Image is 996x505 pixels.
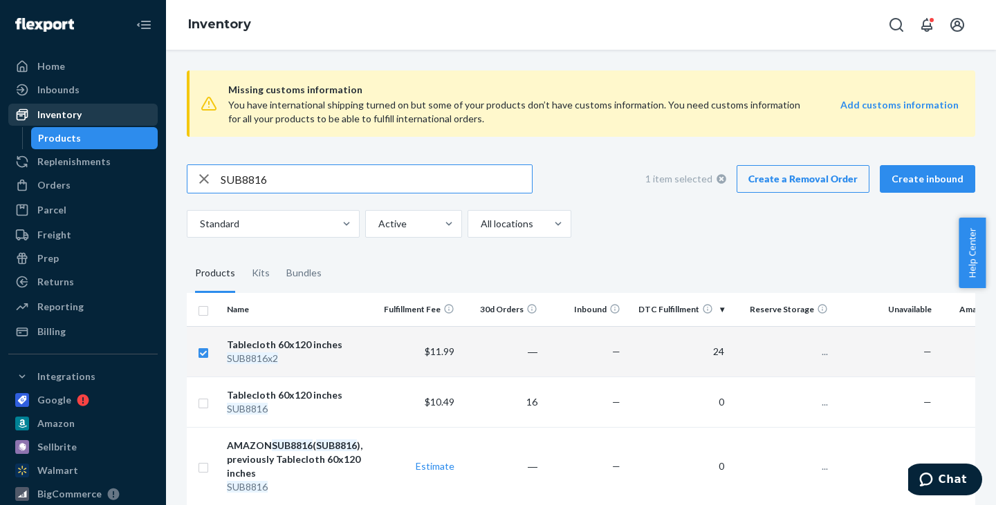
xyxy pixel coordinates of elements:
[188,17,251,32] a: Inventory
[31,127,158,149] a: Products
[228,82,959,98] span: Missing customs information
[959,218,986,288] button: Help Center
[37,59,65,73] div: Home
[8,79,158,101] a: Inbounds
[8,436,158,458] a: Sellbrite
[8,247,158,269] a: Prep
[272,439,313,451] em: SUB8816
[37,325,66,339] div: Billing
[221,293,377,326] th: Name
[252,254,270,293] div: Kits
[8,271,158,293] a: Returns
[425,396,454,408] span: $10.49
[37,417,75,430] div: Amazon
[460,377,543,427] td: 16
[425,345,454,357] span: $11.99
[227,338,371,352] div: Tablecloth 60x120 inches
[8,365,158,388] button: Integrations
[543,293,626,326] th: Inbound
[8,321,158,343] a: Billing
[227,352,278,364] em: SUB8816x2
[883,11,910,39] button: Open Search Box
[626,377,730,427] td: 0
[8,412,158,435] a: Amazon
[8,483,158,505] a: BigCommerce
[37,370,95,383] div: Integrations
[8,224,158,246] a: Freight
[8,199,158,221] a: Parcel
[923,460,932,472] span: —
[37,228,71,242] div: Freight
[923,396,932,408] span: —
[37,251,59,265] div: Prep
[8,151,158,173] a: Replenishments
[840,98,959,126] a: Add customs information
[8,174,158,196] a: Orders
[177,5,262,45] ol: breadcrumbs
[37,83,80,97] div: Inbounds
[8,55,158,77] a: Home
[37,393,71,407] div: Google
[8,389,158,411] a: Google
[195,254,235,293] div: Products
[479,217,481,231] input: All locations
[227,481,268,493] em: SUB8816
[8,459,158,482] a: Walmart
[645,165,726,193] div: 1 item selected
[228,98,813,126] div: You have international shipping turned on but some of your products don’t have customs informatio...
[37,275,74,289] div: Returns
[737,165,869,193] a: Create a Removal Order
[8,296,158,318] a: Reporting
[416,460,454,472] a: Estimate
[37,300,84,314] div: Reporting
[460,293,543,326] th: 30d Orders
[227,403,268,415] em: SUB8816
[943,11,971,39] button: Open account menu
[37,440,77,454] div: Sellbrite
[37,464,78,477] div: Walmart
[316,439,357,451] em: SUB8816
[612,460,620,472] span: —
[730,293,833,326] th: Reserve Storage
[37,155,111,169] div: Replenishments
[37,178,71,192] div: Orders
[626,293,730,326] th: DTC Fulfillment
[735,395,828,409] p: ...
[221,165,532,193] input: Search inventory by name or sku
[913,11,941,39] button: Open notifications
[612,396,620,408] span: —
[840,99,959,111] strong: Add customs information
[38,131,81,145] div: Products
[626,326,730,377] td: 24
[612,345,620,357] span: —
[37,108,82,122] div: Inventory
[227,439,371,480] div: AMAZON ( ), previously Tablecloth 60x120 inches
[199,217,200,231] input: Standard
[923,345,932,357] span: —
[286,254,322,293] div: Bundles
[227,388,371,402] div: Tablecloth 60x120 inches
[880,165,975,193] button: Create inbound
[460,326,543,377] td: ―
[626,427,730,505] td: 0
[833,293,937,326] th: Unavailable
[15,18,74,32] img: Flexport logo
[735,345,828,359] p: ...
[37,487,102,501] div: BigCommerce
[377,293,460,326] th: Fulfillment Fee
[8,104,158,126] a: Inventory
[735,459,828,473] p: ...
[377,217,378,231] input: Active
[460,427,543,505] td: ―
[37,203,66,217] div: Parcel
[908,464,982,498] iframe: Opens a widget where you can chat to one of our agents
[130,11,158,39] button: Close Navigation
